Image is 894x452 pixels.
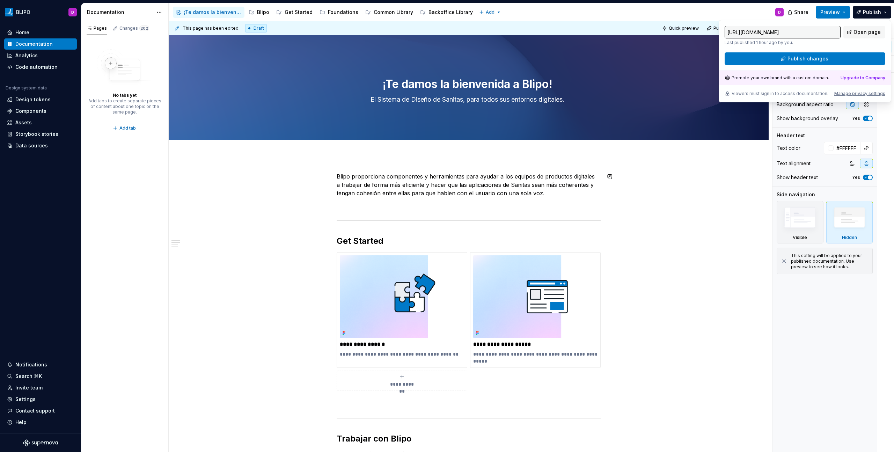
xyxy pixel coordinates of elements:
button: Quick preview [660,23,702,33]
label: Yes [852,116,860,121]
div: Visible [777,201,823,243]
div: Settings [15,396,36,403]
textarea: El Sistema de Diseño de Sanitas, para todos sus entornos digitales. [335,94,599,105]
button: Add [477,7,503,17]
div: Documentation [87,9,153,16]
div: BLIPO [16,9,30,16]
a: Open page [843,26,885,38]
div: Hidden [826,201,873,243]
button: Publish changes [705,23,750,33]
div: Blipo [257,9,269,16]
a: Assets [4,117,77,128]
span: Open page [853,29,881,36]
div: Visible [793,235,807,240]
a: Invite team [4,382,77,393]
button: Share [784,6,813,19]
div: Background aspect ratio [777,101,834,108]
img: 12209c26-8008-49c6-96fb-de64329bea0b.png [340,255,464,338]
button: Contact support [4,405,77,416]
a: Code automation [4,61,77,73]
label: Yes [852,175,860,180]
button: Publish changes [725,52,885,65]
div: Search ⌘K [15,373,42,380]
a: Data sources [4,140,77,151]
div: Home [15,29,29,36]
div: Contact support [15,407,55,414]
div: Get Started [285,9,313,16]
div: Text color [777,145,800,152]
span: This page has been edited. [183,25,240,31]
span: Quick preview [669,25,699,31]
div: Documentation [15,41,53,48]
span: Share [794,9,808,16]
div: Storybook stories [15,131,58,138]
a: Backoffice Library [417,7,476,18]
div: Invite team [15,384,43,391]
div: This setting will be applied to your published documentation. Use preview to see how it looks. [791,253,868,270]
div: D [71,9,74,15]
h2: Get Started [337,235,601,247]
a: Upgrade to Company [841,75,885,81]
button: Manage privacy settings [834,91,885,96]
div: Assets [15,119,32,126]
div: Hidden [842,235,857,240]
p: Blipo proporciona componentes y herramientas para ayudar a los equipos de productos digitales a t... [337,172,601,197]
div: Show header text [777,174,818,181]
a: Components [4,105,77,117]
span: Publish changes [787,55,828,62]
button: BLIPOD [1,5,80,20]
p: Viewers must sign in to access documentation. [732,91,828,96]
a: Blipo [246,7,272,18]
div: Design system data [6,85,47,91]
button: Publish [853,6,891,19]
span: Publish changes [713,25,747,31]
a: Documentation [4,38,77,50]
div: Text alignment [777,160,811,167]
a: Storybook stories [4,129,77,140]
svg: Supernova Logo [23,439,58,446]
div: Pages [87,25,107,31]
a: Settings [4,394,77,405]
div: Help [15,419,27,426]
span: Draft [254,25,264,31]
div: ¡Te damos la bienvenida a Blipo! [184,9,242,16]
div: Add tabs to create separate pieces of content about one topic on the same page. [88,98,161,115]
div: Side navigation [777,191,815,198]
div: Promote your own brand with a custom domain. [725,75,829,81]
input: Auto [834,142,860,154]
div: Common Library [374,9,413,16]
span: Add [486,9,494,15]
div: Code automation [15,64,58,71]
a: Foundations [317,7,361,18]
div: No tabs yet [113,93,137,98]
a: Home [4,27,77,38]
h2: Trabajar con Blipo [337,433,601,444]
div: Design tokens [15,96,51,103]
button: Add tab [111,123,139,133]
button: Search ⌘K [4,371,77,382]
div: Notifications [15,361,47,368]
div: Data sources [15,142,48,149]
span: Preview [820,9,840,16]
img: 45309493-d480-4fb3-9f86-8e3098b627c9.png [5,8,13,16]
div: Backoffice Library [428,9,473,16]
a: Design tokens [4,94,77,105]
a: Get Started [273,7,315,18]
span: Publish [863,9,881,16]
div: Header text [777,132,805,139]
div: Show background overlay [777,115,838,122]
a: Common Library [362,7,416,18]
p: Last published 1 hour ago by you. [725,40,841,45]
div: Components [15,108,46,115]
button: Help [4,417,77,428]
textarea: ¡Te damos la bienvenida a Blipo! [335,76,599,93]
a: Analytics [4,50,77,61]
button: Preview [816,6,850,19]
div: Changes [119,25,149,31]
img: a8924b27-3fdf-44a2-97bb-e8e72377dbb2.png [473,255,598,338]
span: 202 [139,25,149,31]
span: Add tab [119,125,136,131]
